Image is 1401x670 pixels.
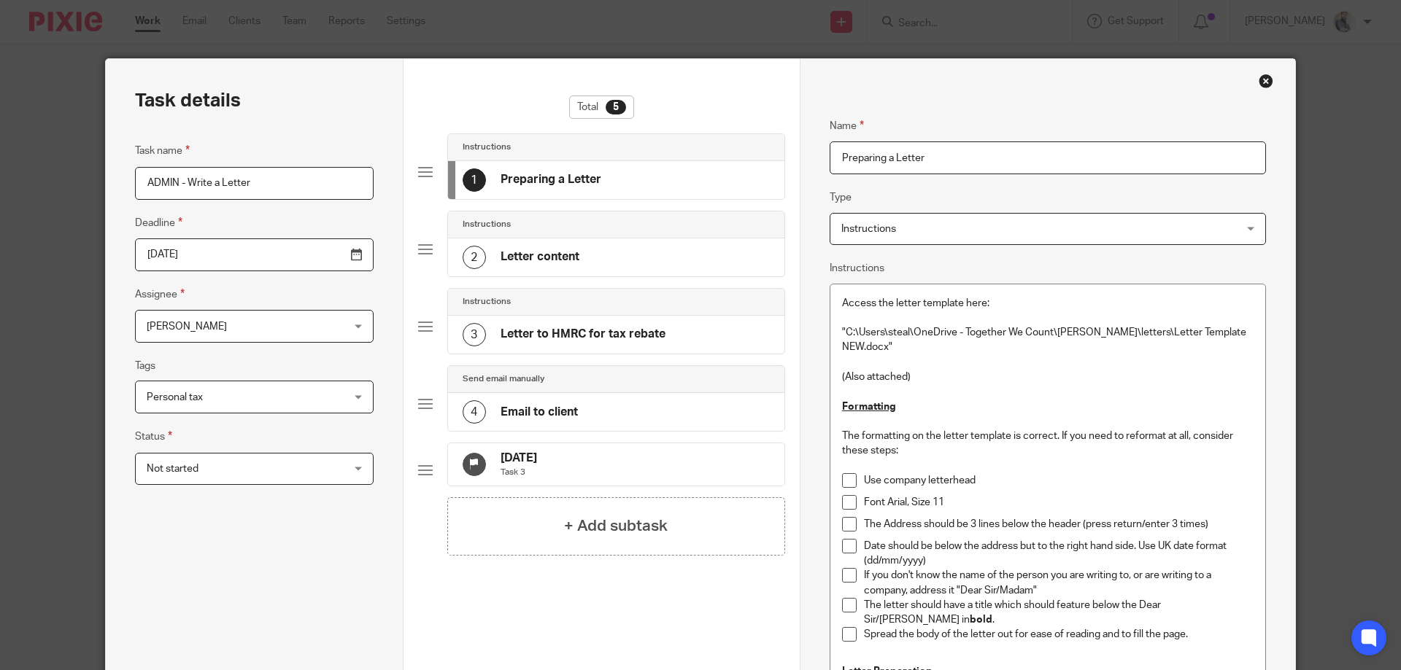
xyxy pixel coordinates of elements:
[463,141,511,153] h4: Instructions
[135,286,185,303] label: Assignee
[135,167,374,200] input: Task name
[463,246,486,269] div: 2
[970,615,992,625] strong: bold
[135,214,182,231] label: Deadline
[135,359,155,373] label: Tags
[842,296,1254,311] p: Access the letter template here:
[864,539,1254,569] p: Date should be below the address but to the right hand side. Use UK date format (dd/mm/yyyy)
[501,172,601,187] h4: Preparing a Letter
[864,568,1254,598] p: If you don't know the name of the person you are writing to, or are writing to a company, address...
[147,322,227,332] span: [PERSON_NAME]
[463,323,486,346] div: 3
[564,515,668,537] h4: + Add subtask
[830,261,884,276] label: Instructions
[463,296,511,308] h4: Instructions
[864,473,1254,488] p: Use company letterhead
[606,100,626,114] div: 5
[842,429,1254,459] p: The formatting on the letter template is correct. If you need to reformat at all, consider these ...
[135,142,190,159] label: Task name
[463,219,511,230] h4: Instructions
[1259,74,1273,88] div: Close this dialog window
[501,327,665,342] h4: Letter to HMRC for tax rebate
[864,517,1254,531] p: The Address should be 3 lines below the header (press return/enter 3 times)
[463,168,486,192] div: 1
[864,495,1254,510] p: Font Arial, Size 11
[135,238,374,271] input: Pick a date
[864,627,1254,642] p: Spread the body of the letter out for ease of reading and to fill the page.
[463,373,544,385] h4: Send email manually
[842,370,1254,384] p: (Also attached)
[501,451,537,466] h4: [DATE]
[147,392,203,402] span: Personal tax
[841,224,896,234] span: Instructions
[864,598,1254,628] p: The letter should have a title which should feature below the Dear Sir/[PERSON_NAME] in .
[830,190,852,205] label: Type
[842,402,896,412] u: Formatting
[842,325,1254,355] p: "C:\Users\steal\OneDrive - Together We Count\[PERSON_NAME]\letters\Letter Template NEW.docx"
[501,467,537,478] p: Task 3
[501,249,579,265] h4: Letter content
[135,428,172,445] label: Status
[569,96,634,119] div: Total
[830,117,864,134] label: Name
[463,400,486,424] div: 4
[147,464,198,474] span: Not started
[501,405,578,420] h4: Email to client
[135,88,241,113] h2: Task details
